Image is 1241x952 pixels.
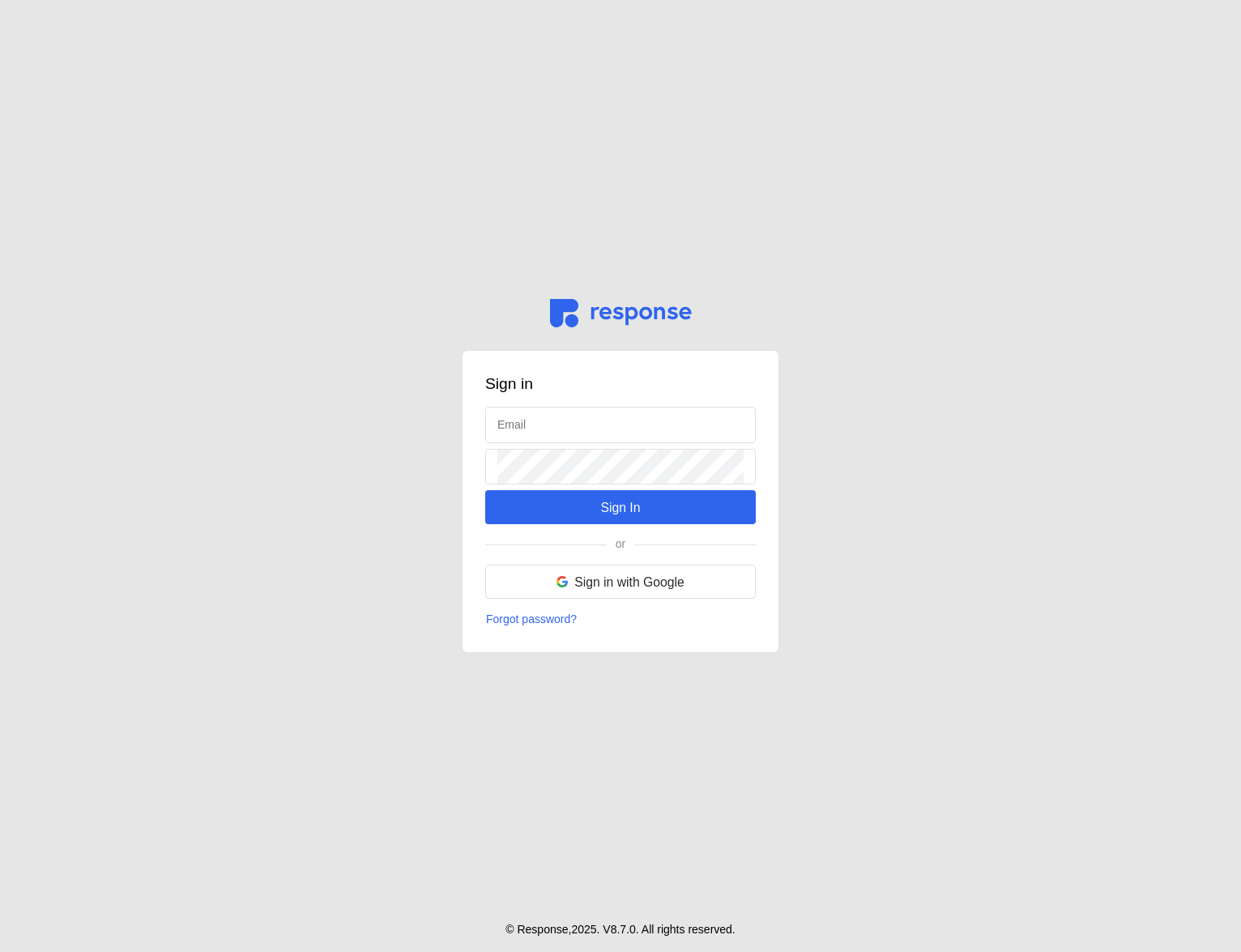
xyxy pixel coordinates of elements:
button: Sign in with Google [485,565,756,599]
img: svg%3e [550,299,692,327]
h3: Sign in [485,374,756,395]
input: Email [497,408,744,442]
p: or [616,536,625,553]
p: Sign In [600,497,640,518]
button: Forgot password? [485,610,578,630]
p: Sign in with Google [574,572,684,592]
p: Forgot password? [486,611,577,629]
img: svg%3e [557,576,568,587]
p: © Response, 2025 . V 8.7.0 . All rights reserved. [505,921,736,939]
button: Sign In [485,490,756,524]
